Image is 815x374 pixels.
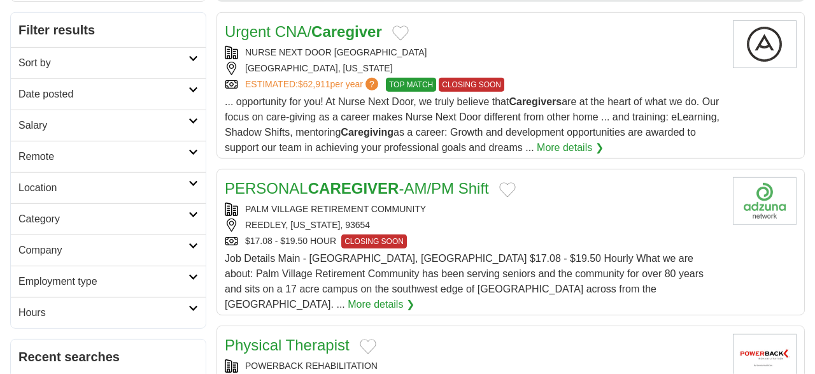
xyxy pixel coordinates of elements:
[11,203,206,234] a: Category
[11,297,206,328] a: Hours
[11,234,206,266] a: Company
[11,13,206,47] h2: Filter results
[341,127,393,138] strong: Caregiving
[311,23,382,40] strong: Caregiver
[360,339,376,354] button: Add to favorite jobs
[365,78,378,90] span: ?
[18,87,188,102] h2: Date posted
[348,297,415,312] a: More details ❯
[18,180,188,196] h2: Location
[308,180,399,197] strong: CAREGIVER
[225,203,723,216] div: PALM VILLAGE RETIREMENT COMMUNITY
[225,234,723,248] div: $17.08 - $19.50 HOUR
[225,180,489,197] a: PERSONALCAREGIVER-AM/PM Shift
[225,219,723,232] div: REEDLEY, [US_STATE], 93654
[386,78,436,92] span: TOP MATCH
[225,23,382,40] a: Urgent CNA/Caregiver
[18,305,188,320] h2: Hours
[245,78,381,92] a: ESTIMATED:$62,911per year?
[18,149,188,164] h2: Remote
[439,78,504,92] span: CLOSING SOON
[733,177,797,225] img: Company logo
[733,20,797,68] img: Company logo
[392,25,409,41] button: Add to favorite jobs
[225,46,723,59] div: NURSE NEXT DOOR [GEOGRAPHIC_DATA]
[225,336,350,354] a: Physical Therapist
[245,361,378,371] a: POWERBACK REHABILITATION
[18,118,188,133] h2: Salary
[537,140,604,155] a: More details ❯
[11,141,206,172] a: Remote
[18,347,198,366] h2: Recent searches
[509,96,562,107] strong: Caregivers
[11,78,206,110] a: Date posted
[11,47,206,78] a: Sort by
[11,110,206,141] a: Salary
[298,79,330,89] span: $62,911
[18,274,188,289] h2: Employment type
[225,96,719,153] span: ... opportunity for you! At Nurse Next Door, we truly believe that are at the heart of what we do...
[11,172,206,203] a: Location
[18,212,188,227] h2: Category
[11,266,206,297] a: Employment type
[499,182,516,198] button: Add to favorite jobs
[341,234,407,248] span: CLOSING SOON
[225,253,704,310] span: Job Details Main - [GEOGRAPHIC_DATA], [GEOGRAPHIC_DATA] $17.08 - $19.50 Hourly What we are about:...
[18,243,188,258] h2: Company
[225,62,723,75] div: [GEOGRAPHIC_DATA], [US_STATE]
[18,55,188,71] h2: Sort by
